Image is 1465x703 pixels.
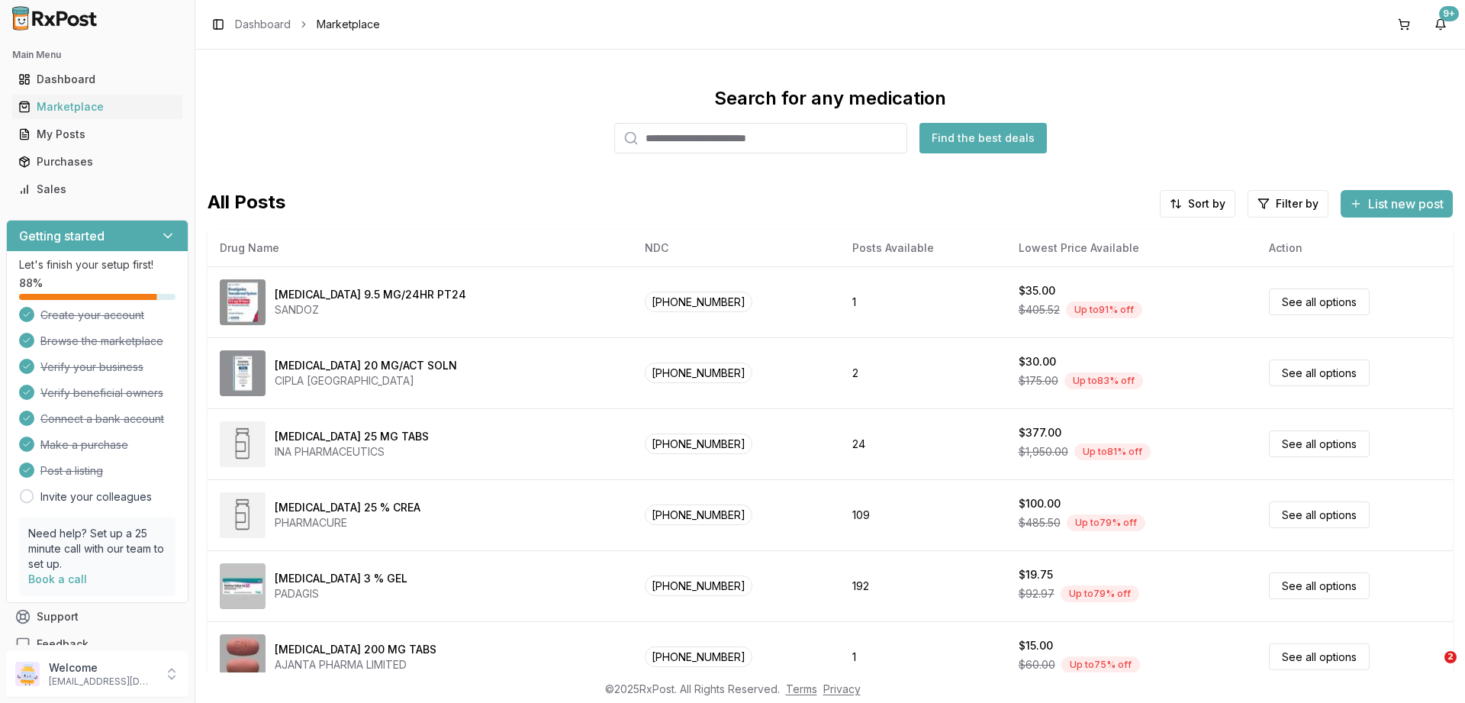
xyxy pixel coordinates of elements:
[18,154,176,169] div: Purchases
[18,182,176,197] div: Sales
[40,437,128,453] span: Make a purchase
[1006,230,1257,266] th: Lowest Price Available
[919,123,1047,153] button: Find the best deals
[6,177,188,202] button: Sales
[1019,373,1058,389] span: $175.00
[275,642,436,657] div: [MEDICAL_DATA] 200 MG TABS
[1019,425,1061,440] div: $377.00
[6,603,188,630] button: Support
[840,337,1006,408] td: 2
[40,489,152,505] a: Invite your colleagues
[1341,190,1453,218] button: List new post
[18,99,176,114] div: Marketplace
[1269,289,1370,315] a: See all options
[28,572,87,585] a: Book a call
[1019,302,1060,318] span: $405.52
[275,287,466,302] div: [MEDICAL_DATA] 9.5 MG/24HR PT24
[840,408,1006,479] td: 24
[1248,190,1328,218] button: Filter by
[1368,195,1444,213] span: List new post
[1269,572,1370,599] a: See all options
[1019,354,1056,369] div: $30.00
[220,634,266,680] img: Entacapone 200 MG TABS
[1269,501,1370,528] a: See all options
[1019,657,1055,672] span: $60.00
[840,621,1006,692] td: 1
[1428,12,1453,37] button: 9+
[840,230,1006,266] th: Posts Available
[6,67,188,92] button: Dashboard
[6,630,188,658] button: Feedback
[1019,444,1068,460] span: $1,950.00
[6,150,188,174] button: Purchases
[275,429,429,444] div: [MEDICAL_DATA] 25 MG TABS
[823,682,861,695] a: Privacy
[220,492,266,538] img: Methyl Salicylate 25 % CREA
[275,302,466,318] div: SANDOZ
[1276,196,1318,211] span: Filter by
[235,17,291,32] a: Dashboard
[275,444,429,460] div: INA PHARMACEUTICS
[275,373,457,389] div: CIPLA [GEOGRAPHIC_DATA]
[18,127,176,142] div: My Posts
[1444,651,1457,663] span: 2
[840,479,1006,550] td: 109
[275,586,407,601] div: PADAGIS
[208,190,285,218] span: All Posts
[714,86,946,111] div: Search for any medication
[1019,567,1053,582] div: $19.75
[633,230,839,266] th: NDC
[18,72,176,87] div: Dashboard
[220,350,266,396] img: SUMAtriptan 20 MG/ACT SOLN
[235,17,380,32] nav: breadcrumb
[40,411,164,427] span: Connect a bank account
[1067,514,1145,531] div: Up to 79 % off
[1061,585,1139,602] div: Up to 79 % off
[6,122,188,147] button: My Posts
[645,292,752,312] span: [PHONE_NUMBER]
[49,676,155,688] p: [EMAIL_ADDRESS][DOMAIN_NAME]
[40,360,143,375] span: Verify your business
[40,385,163,401] span: Verify beneficial owners
[1439,6,1459,21] div: 9+
[1413,651,1450,688] iframe: Intercom live chat
[275,571,407,586] div: [MEDICAL_DATA] 3 % GEL
[220,279,266,325] img: Rivastigmine 9.5 MG/24HR PT24
[275,515,420,530] div: PHARMACURE
[6,95,188,119] button: Marketplace
[840,266,1006,337] td: 1
[1066,302,1142,318] div: Up to 91 % off
[1019,638,1053,653] div: $15.00
[40,308,144,323] span: Create your account
[1257,230,1453,266] th: Action
[1269,360,1370,386] a: See all options
[1019,283,1055,298] div: $35.00
[40,463,103,479] span: Post a listing
[1188,196,1225,211] span: Sort by
[19,276,43,291] span: 88 %
[12,176,182,203] a: Sales
[208,230,633,266] th: Drug Name
[317,17,380,32] span: Marketplace
[12,93,182,121] a: Marketplace
[15,662,40,686] img: User avatar
[275,657,436,672] div: AJANTA PHARMA LIMITED
[1061,656,1140,673] div: Up to 75 % off
[49,660,155,676] p: Welcome
[12,66,182,93] a: Dashboard
[1269,431,1370,457] a: See all options
[28,526,166,572] p: Need help? Set up a 25 minute call with our team to set up.
[12,49,182,61] h2: Main Menu
[275,358,457,373] div: [MEDICAL_DATA] 20 MG/ACT SOLN
[645,576,752,596] span: [PHONE_NUMBER]
[12,148,182,176] a: Purchases
[645,647,752,667] span: [PHONE_NUMBER]
[37,637,89,652] span: Feedback
[12,121,182,148] a: My Posts
[1341,198,1453,213] a: List new post
[645,434,752,454] span: [PHONE_NUMBER]
[19,227,105,245] h3: Getting started
[19,257,175,272] p: Let's finish your setup first!
[1269,643,1370,670] a: See all options
[40,334,163,349] span: Browse the marketplace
